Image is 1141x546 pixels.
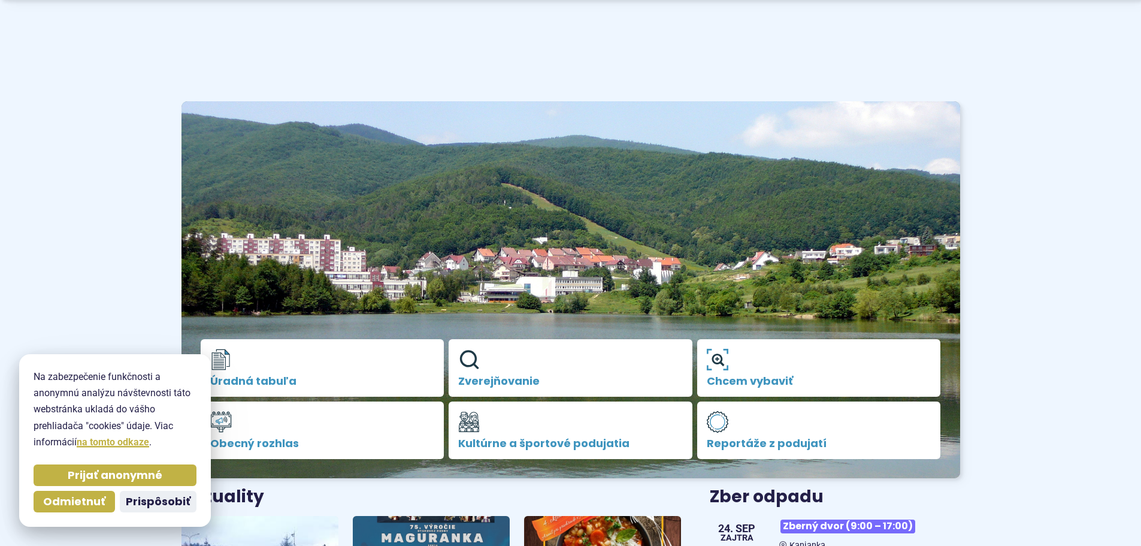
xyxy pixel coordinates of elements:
span: Zverejňovanie [458,375,683,387]
button: Odmietnuť [34,491,115,512]
span: Odmietnuť [43,495,105,509]
span: Zberný dvor (9:00 – 17:00) [780,520,915,533]
span: Úradná tabuľa [210,375,435,387]
a: Obecný rozhlas [201,402,444,459]
a: na tomto odkaze [77,436,149,448]
span: Reportáže z podujatí [707,438,931,450]
h3: Zber odpadu [710,488,960,506]
button: Prijať anonymné [34,464,196,486]
span: Chcem vybaviť [707,375,931,387]
a: Chcem vybaviť [697,339,941,397]
button: Prispôsobiť [120,491,196,512]
span: 24. sep [718,523,755,534]
a: Reportáže z podujatí [697,402,941,459]
h3: Aktuality [181,488,264,506]
a: Úradná tabuľa [201,339,444,397]
span: Kultúrne a športové podujatia [458,438,683,450]
p: Na zabezpečenie funkčnosti a anonymnú analýzu návštevnosti táto webstránka ukladá do vášho prehli... [34,369,196,450]
span: Prispôsobiť [126,495,190,509]
span: Prijať anonymné [68,469,162,482]
span: Zajtra [718,534,755,542]
a: Zverejňovanie [449,339,692,397]
span: Obecný rozhlas [210,438,435,450]
a: Kultúrne a športové podujatia [449,402,692,459]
